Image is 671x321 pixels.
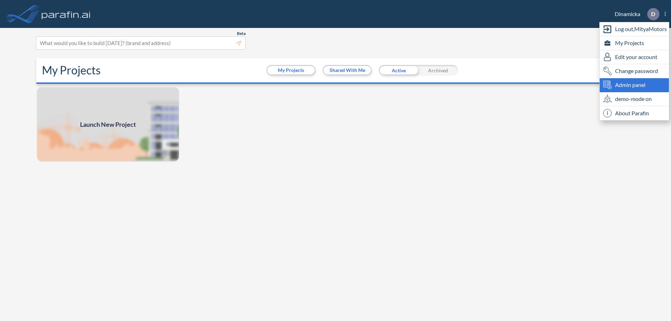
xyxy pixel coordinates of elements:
h2: My Projects [42,64,101,77]
div: My Projects [600,36,669,50]
span: demo-mode on [615,95,652,103]
div: Dinamicka [604,8,666,20]
img: logo [40,7,92,21]
span: Log out, MityaMotors [615,25,667,33]
div: About Parafin [600,106,669,120]
div: Active [379,65,418,75]
div: Admin panel [600,78,669,92]
span: Change password [615,67,658,75]
span: About Parafin [615,109,649,117]
span: Edit your account [615,53,657,61]
span: Beta [237,31,246,36]
div: Log out [600,22,669,36]
div: demo-mode on [600,92,669,106]
span: Launch New Project [80,120,136,129]
a: Launch New Project [36,87,180,162]
button: Shared With Me [324,66,371,74]
div: Edit user [600,50,669,64]
p: D [651,11,655,17]
span: i [603,109,612,117]
span: My Projects [615,39,644,47]
div: Change password [600,64,669,78]
span: Admin panel [615,81,645,89]
div: Archived [418,65,458,75]
button: My Projects [267,66,315,74]
img: add [36,87,180,162]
